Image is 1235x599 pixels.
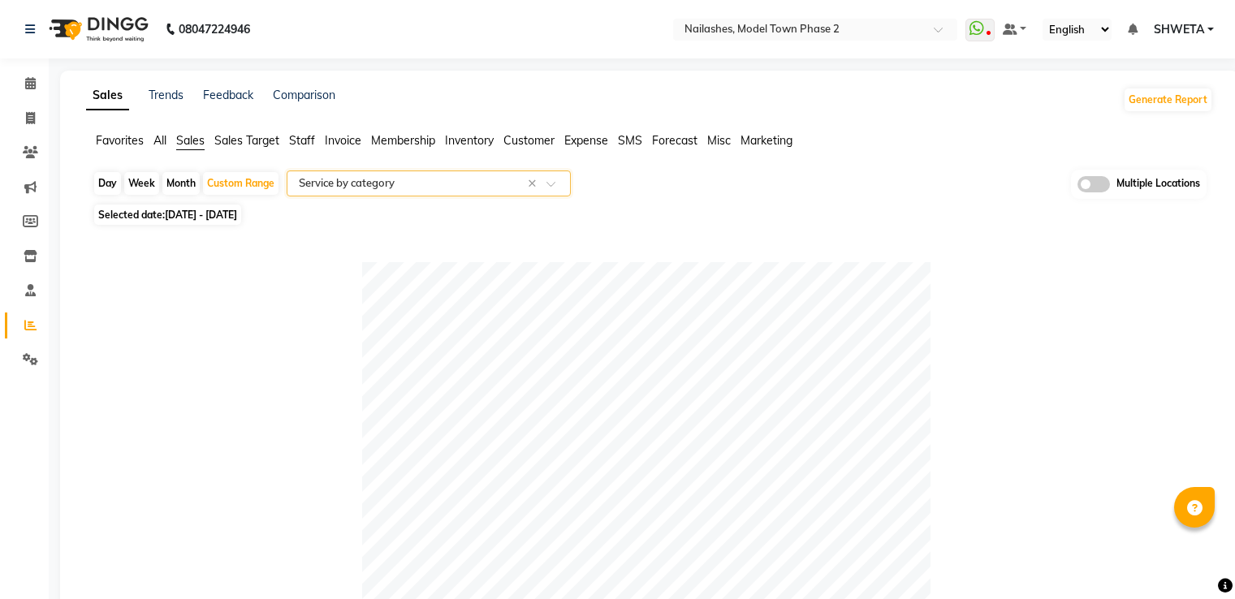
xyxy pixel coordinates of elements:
[165,209,237,221] span: [DATE] - [DATE]
[153,133,166,148] span: All
[618,133,642,148] span: SMS
[564,133,608,148] span: Expense
[273,88,335,102] a: Comparison
[741,133,792,148] span: Marketing
[124,172,159,195] div: Week
[179,6,250,52] b: 08047224946
[445,133,494,148] span: Inventory
[162,172,200,195] div: Month
[176,133,205,148] span: Sales
[149,88,184,102] a: Trends
[214,133,279,148] span: Sales Target
[86,81,129,110] a: Sales
[96,133,144,148] span: Favorites
[203,88,253,102] a: Feedback
[203,172,279,195] div: Custom Range
[1167,534,1219,583] iframe: chat widget
[289,133,315,148] span: Staff
[325,133,361,148] span: Invoice
[503,133,555,148] span: Customer
[94,172,121,195] div: Day
[652,133,697,148] span: Forecast
[707,133,731,148] span: Misc
[94,205,241,225] span: Selected date:
[371,133,435,148] span: Membership
[1116,176,1200,192] span: Multiple Locations
[1125,88,1211,111] button: Generate Report
[528,175,542,192] span: Clear all
[41,6,153,52] img: logo
[1154,21,1204,38] span: SHWETA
